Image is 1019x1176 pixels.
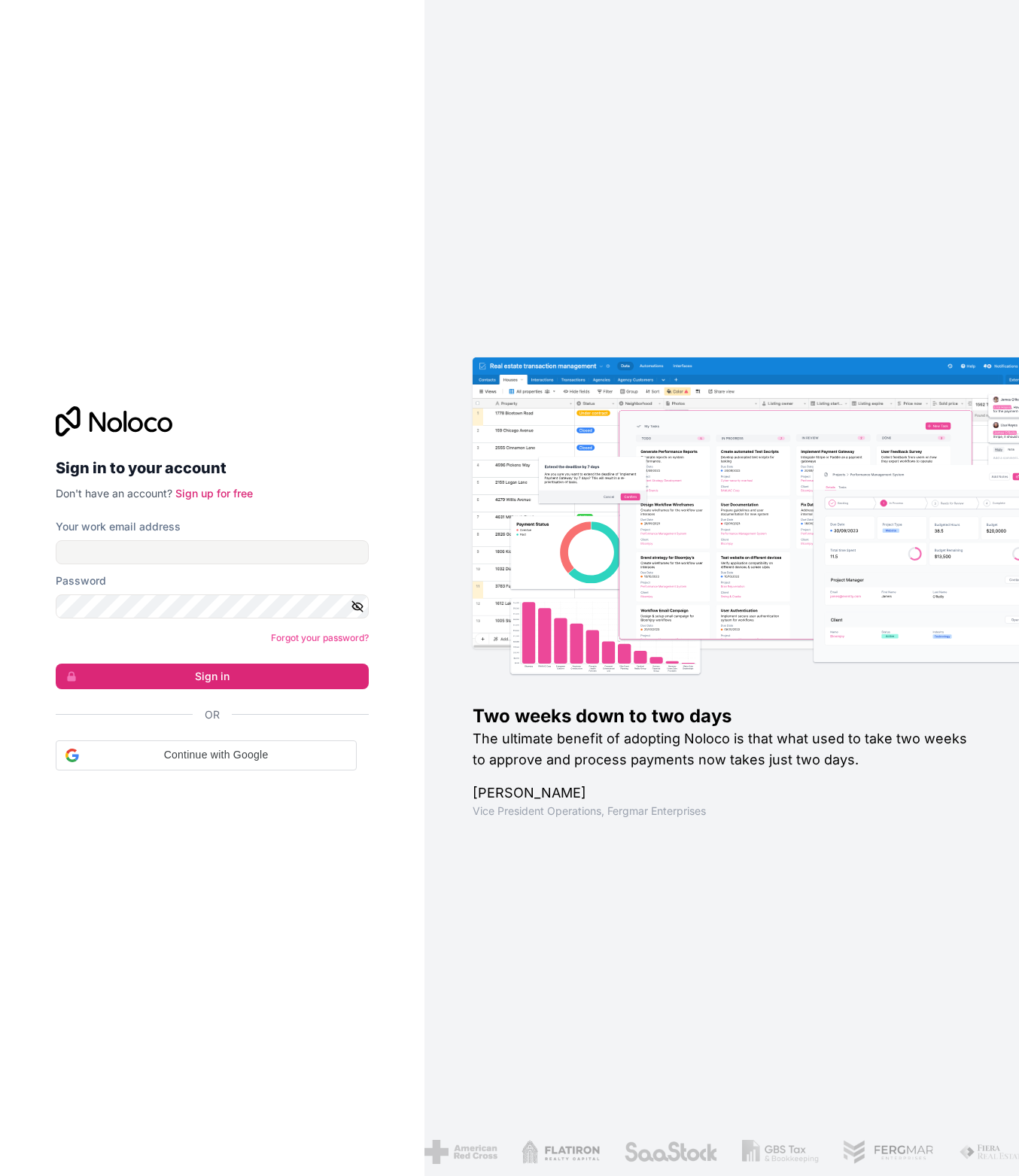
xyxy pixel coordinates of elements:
[473,804,971,819] h1: Vice President Operations , Fergmar Enterprises
[56,454,369,482] h2: Sign in to your account
[271,632,369,643] a: Forgot your password?
[473,728,971,770] h2: The ultimate benefit of adopting Noloco is that what used to take two weeks to approve and proces...
[56,487,172,500] span: Don't have an account?
[175,487,253,500] a: Sign up for free
[56,664,369,689] button: Sign in
[424,1140,497,1164] img: /assets/american-red-cross-BAupjrZR.png
[623,1140,718,1164] img: /assets/saastock-C6Zbiodz.png
[521,1140,599,1164] img: /assets/flatiron-C8eUkumj.png
[56,594,369,618] input: Password
[473,782,971,804] h1: [PERSON_NAME]
[56,519,181,534] label: Your work email address
[842,1140,934,1164] img: /assets/fergmar-CudnrXN5.png
[741,1140,817,1164] img: /assets/gbstax-C-GtDUiK.png
[85,747,347,763] span: Continue with Google
[205,707,220,722] span: Or
[56,573,106,588] label: Password
[56,540,369,564] input: Email address
[473,704,971,728] h1: Two weeks down to two days
[56,740,357,770] div: Continue with Google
